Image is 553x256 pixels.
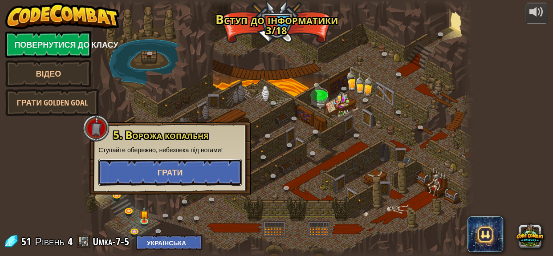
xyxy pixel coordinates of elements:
[98,146,242,154] p: Ступайте обережно, небезпека під ногами!
[21,234,34,248] span: 51
[5,3,119,29] img: CodeCombat - Learn how to code by playing a game
[93,234,132,248] a: Umka-7-5
[113,127,208,142] span: 5. Ворожа копальня
[35,234,65,249] span: Рівень
[5,89,99,116] a: Грати Golden Goal
[525,3,548,24] button: Налаштувати гучність
[158,167,183,178] span: Грати
[98,159,242,186] button: Грати
[5,31,91,58] a: Повернутися до класу
[140,207,149,222] img: level-banner-started.png
[5,60,91,87] a: Відео
[68,234,73,248] span: 4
